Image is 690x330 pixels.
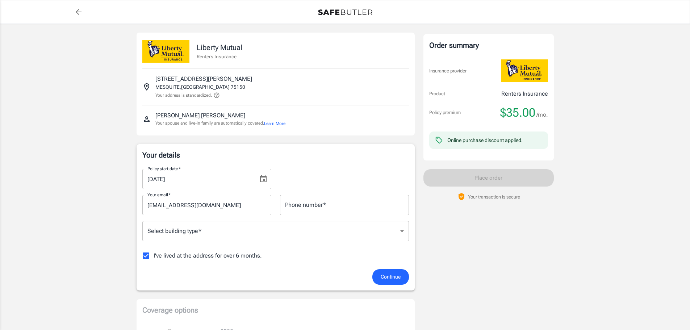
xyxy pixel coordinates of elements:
p: Product [429,90,445,97]
img: Liberty Mutual [501,59,548,82]
span: $35.00 [500,105,535,120]
p: Liberty Mutual [197,42,242,53]
p: Your transaction is secure [468,193,520,200]
p: MESQUITE , [GEOGRAPHIC_DATA] 75150 [155,83,245,91]
button: Learn More [264,120,285,127]
img: Liberty Mutual [142,40,189,63]
svg: Insured address [142,83,151,91]
div: Order summary [429,40,548,51]
p: Insurance provider [429,67,467,75]
label: Policy start date [147,166,181,172]
img: Back to quotes [318,9,372,15]
p: Policy premium [429,109,461,116]
button: Choose date, selected date is Aug 29, 2025 [256,172,271,186]
p: Renters Insurance [501,89,548,98]
input: Enter email [142,195,271,215]
p: [PERSON_NAME] [PERSON_NAME] [155,111,245,120]
svg: Insured person [142,115,151,124]
label: Your email [147,192,171,198]
span: /mo. [536,110,548,120]
span: I've lived at the address for over 6 months. [154,251,262,260]
p: Your address is standardized. [155,92,212,99]
p: Your spouse and live-in family are automatically covered. [155,120,285,127]
div: Online purchase discount applied. [447,137,523,144]
input: Enter number [280,195,409,215]
p: [STREET_ADDRESS][PERSON_NAME] [155,75,252,83]
span: Continue [381,272,401,281]
input: MM/DD/YYYY [142,169,253,189]
button: Continue [372,269,409,285]
a: back to quotes [71,5,86,19]
p: Your details [142,150,409,160]
p: Renters Insurance [197,53,242,60]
